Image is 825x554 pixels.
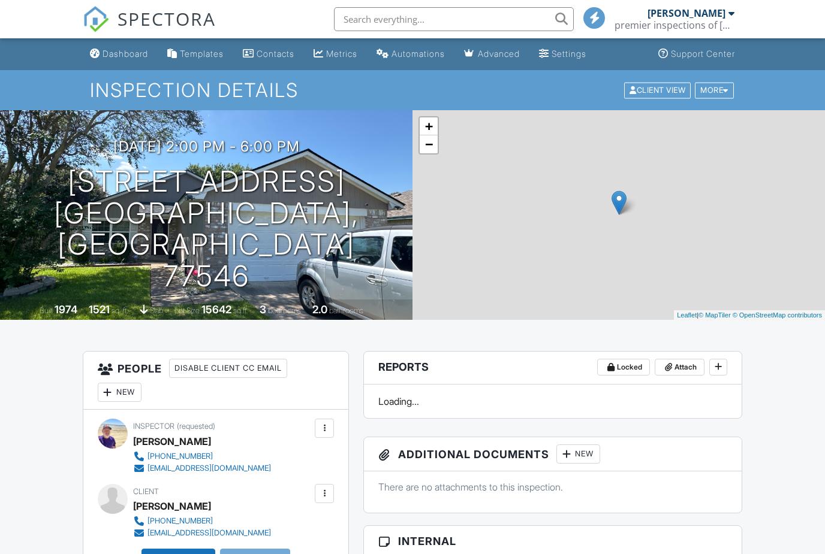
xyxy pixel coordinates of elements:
[118,6,216,31] span: SPECTORA
[326,49,357,59] div: Metrics
[55,303,77,316] div: 1974
[677,311,697,319] a: Leaflet
[150,306,163,315] span: slab
[378,480,727,494] p: There are no attachments to this inspection.
[162,43,228,65] a: Templates
[615,19,734,31] div: premier inspections of texas
[478,49,520,59] div: Advanced
[112,306,128,315] span: sq. ft.
[169,359,287,378] div: Disable Client CC Email
[19,166,393,292] h1: [STREET_ADDRESS] [GEOGRAPHIC_DATA], [GEOGRAPHIC_DATA] 77546
[624,82,691,98] div: Client View
[85,43,153,65] a: Dashboard
[372,43,450,65] a: Automations (Basic)
[459,43,525,65] a: Advanced
[103,49,148,59] div: Dashboard
[133,450,271,462] a: [PHONE_NUMBER]
[552,49,586,59] div: Settings
[556,444,600,464] div: New
[201,303,231,316] div: 15642
[534,43,591,65] a: Settings
[133,527,271,539] a: [EMAIL_ADDRESS][DOMAIN_NAME]
[654,43,740,65] a: Support Center
[334,7,574,31] input: Search everything...
[309,43,362,65] a: Metrics
[312,303,327,316] div: 2.0
[695,82,734,98] div: More
[83,6,109,32] img: The Best Home Inspection Software - Spectora
[113,138,300,155] h3: [DATE] 2:00 pm - 6:00 pm
[260,303,266,316] div: 3
[147,516,213,526] div: [PHONE_NUMBER]
[392,49,445,59] div: Automations
[698,311,731,319] a: © MapTiler
[90,80,734,101] h1: Inspection Details
[733,311,822,319] a: © OpenStreetMap contributors
[174,306,200,315] span: Lot Size
[177,422,215,431] span: (requested)
[329,306,363,315] span: bathrooms
[89,303,110,316] div: 1521
[133,422,174,431] span: Inspector
[83,16,216,41] a: SPECTORA
[257,49,294,59] div: Contacts
[364,437,742,471] h3: Additional Documents
[648,7,725,19] div: [PERSON_NAME]
[674,310,825,320] div: |
[133,462,271,474] a: [EMAIL_ADDRESS][DOMAIN_NAME]
[238,43,299,65] a: Contacts
[147,452,213,461] div: [PHONE_NUMBER]
[233,306,248,315] span: sq.ft.
[268,306,301,315] span: bedrooms
[623,85,694,94] a: Client View
[147,464,271,473] div: [EMAIL_ADDRESS][DOMAIN_NAME]
[420,135,438,153] a: Zoom out
[98,383,141,402] div: New
[40,306,53,315] span: Built
[671,49,735,59] div: Support Center
[133,515,271,527] a: [PHONE_NUMBER]
[147,528,271,538] div: [EMAIL_ADDRESS][DOMAIN_NAME]
[133,432,211,450] div: [PERSON_NAME]
[133,487,159,496] span: Client
[133,497,211,515] div: [PERSON_NAME]
[420,117,438,135] a: Zoom in
[180,49,224,59] div: Templates
[83,352,349,410] h3: People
